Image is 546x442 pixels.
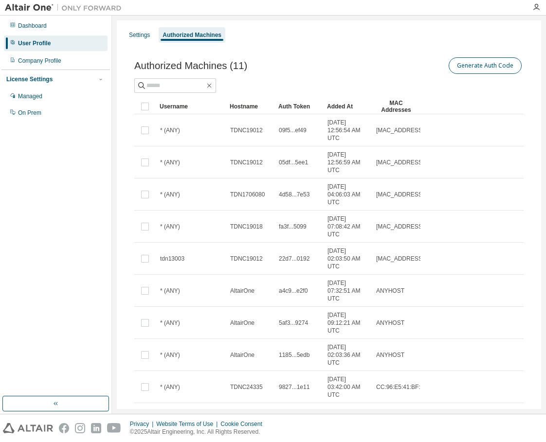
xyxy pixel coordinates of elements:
[3,423,53,433] img: altair_logo.svg
[279,383,309,391] span: 9827...1e11
[328,311,367,335] span: [DATE] 09:12:21 AM UTC
[230,319,255,327] span: AltairOne
[328,119,367,142] span: [DATE] 12:56:54 AM UTC
[279,319,308,327] span: 5af3...9274
[376,319,404,327] span: ANYHOST
[328,375,367,399] span: [DATE] 03:42:00 AM UTC
[279,126,307,134] span: 09f5...ef49
[376,126,424,134] span: [MAC_ADDRESS]
[278,99,319,114] div: Auth Token
[160,351,180,359] span: * (ANY)
[279,287,308,295] span: a4c9...e2f0
[328,407,367,431] span: [DATE] 04:11:35 AM UTC
[130,428,268,436] p: © 2025 Altair Engineering, Inc. All Rights Reserved.
[376,159,424,166] span: [MAC_ADDRESS]
[230,126,263,134] span: TDNC19012
[327,99,368,114] div: Added At
[376,223,424,230] span: [MAC_ADDRESS]
[230,99,271,114] div: Hostname
[160,223,180,230] span: * (ANY)
[449,57,522,74] button: Generate Auth Code
[160,287,180,295] span: * (ANY)
[18,109,41,117] div: On Prem
[5,3,127,13] img: Altair One
[376,99,417,114] div: MAC Addresses
[18,22,47,30] div: Dashboard
[328,279,367,302] span: [DATE] 07:32:51 AM UTC
[91,423,101,433] img: linkedin.svg
[160,159,180,166] span: * (ANY)
[328,343,367,367] span: [DATE] 02:03:36 AM UTC
[134,60,247,71] span: Authorized Machines (11)
[59,423,69,433] img: facebook.svg
[18,39,51,47] div: User Profile
[230,351,255,359] span: AltairOne
[279,255,309,263] span: 22d7...0192
[130,420,156,428] div: Privacy
[156,420,220,428] div: Website Terms of Use
[328,247,367,270] span: [DATE] 02:03:50 AM UTC
[328,151,367,174] span: [DATE] 12:56:59 AM UTC
[376,383,427,391] span: CC:96:E5:41:BF:53
[328,183,367,206] span: [DATE] 04:06:03 AM UTC
[107,423,121,433] img: youtube.svg
[160,99,222,114] div: Username
[279,159,308,166] span: 05df...5ee1
[376,255,424,263] span: [MAC_ADDRESS]
[279,191,309,198] span: 4d58...7e53
[376,351,404,359] span: ANYHOST
[230,191,265,198] span: TDN1706080
[160,126,180,134] span: * (ANY)
[75,423,85,433] img: instagram.svg
[230,383,263,391] span: TDNC24335
[328,215,367,238] span: [DATE] 07:08:42 AM UTC
[129,31,150,39] div: Settings
[279,351,309,359] span: 1185...5edb
[376,191,424,198] span: [MAC_ADDRESS]
[230,159,263,166] span: TDNC19012
[160,319,180,327] span: * (ANY)
[220,420,268,428] div: Cookie Consent
[18,92,42,100] div: Managed
[160,255,184,263] span: tdn13003
[230,255,263,263] span: TDNC19012
[230,287,255,295] span: AltairOne
[18,57,61,65] div: Company Profile
[6,75,53,83] div: License Settings
[163,31,221,39] div: Authorized Machines
[230,223,263,230] span: TDNC19018
[160,191,180,198] span: * (ANY)
[376,287,404,295] span: ANYHOST
[279,223,307,230] span: fa3f...5099
[160,383,180,391] span: * (ANY)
